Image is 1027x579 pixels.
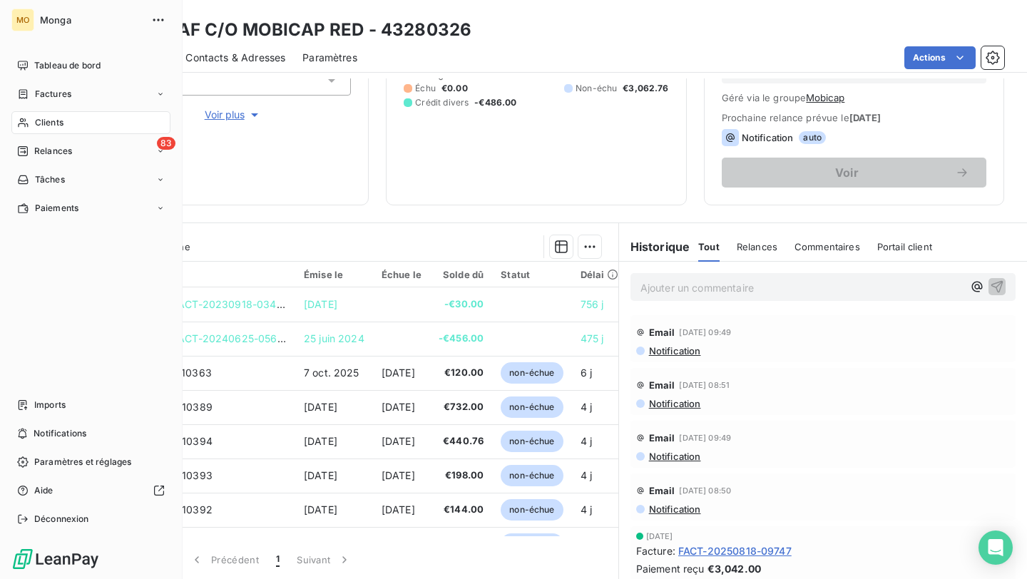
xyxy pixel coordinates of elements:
span: 4 j [581,435,592,447]
span: Notification [648,503,701,515]
span: Facture : [636,543,675,558]
span: Relances [737,241,777,252]
span: non-échue [501,533,563,555]
button: Actions [904,46,976,69]
span: auto [799,131,826,144]
span: 6 j [581,367,592,379]
span: 4 j [581,503,592,516]
div: MO [11,9,34,31]
span: TROP PERCU - FACT-20230918-03432 [98,298,290,310]
div: Statut [501,269,563,280]
span: 83 [157,137,175,150]
span: Tableau de bord [34,59,101,72]
span: [DATE] [304,435,337,447]
span: Email [649,432,675,444]
span: [DATE] [304,298,337,310]
span: [DATE] [304,401,337,413]
span: [DATE] 09:49 [679,434,731,442]
span: non-échue [501,465,563,486]
span: [DATE] [382,469,415,481]
button: 1 [267,545,288,575]
button: Suivant [288,545,360,575]
span: Échu [415,82,436,95]
span: Email [649,327,675,338]
button: Précédent [181,545,267,575]
span: Paramètres [302,51,357,65]
span: [DATE] [646,532,673,540]
span: Email [649,485,675,496]
span: non-échue [501,499,563,521]
span: 4 j [581,469,592,481]
span: [DATE] [382,435,415,447]
button: Mobicap [806,92,844,103]
span: Paramètres et réglages [34,456,131,468]
span: 4 j [581,401,592,413]
span: [DATE] [849,112,882,123]
span: Notifications [34,427,86,440]
span: Aide [34,484,53,497]
span: [DATE] 08:50 [679,486,731,495]
div: Échue le [382,269,421,280]
span: FACT-20250818-09747 [678,543,792,558]
div: Open Intercom Messenger [979,531,1013,565]
div: Référence [98,268,287,281]
span: Commentaires [794,241,860,252]
span: €0.00 [441,82,468,95]
span: Déconnexion [34,513,89,526]
span: [DATE] 09:49 [679,328,731,337]
span: Portail client [877,241,932,252]
button: Voir [722,158,986,188]
span: Crédit divers [415,96,469,109]
span: Clients [35,116,63,129]
span: Paiements [35,202,78,215]
span: Paiement reçu [636,561,705,576]
span: Factures [35,88,71,101]
span: -€486.00 [474,96,516,109]
span: -€30.00 [439,297,484,312]
div: Délai [581,269,619,280]
span: Notification [648,451,701,462]
span: €120.00 [439,366,484,380]
span: [DATE] 08:51 [679,381,730,389]
span: 475 j [581,332,604,344]
span: [DATE] [304,469,337,481]
span: [DATE] [382,367,415,379]
span: Notification [648,345,701,357]
span: 7 oct. 2025 [304,367,359,379]
img: Logo LeanPay [11,548,100,570]
span: Notification [648,398,701,409]
div: Émise le [304,269,364,280]
span: [DATE] [382,401,415,413]
span: non-échue [501,362,563,384]
h6: Historique [619,238,690,255]
span: Relances [34,145,72,158]
span: Tout [698,241,720,252]
button: Voir plus [115,107,351,123]
span: Géré via le groupe [722,92,986,103]
span: €198.00 [439,468,484,483]
span: [DATE] [304,503,337,516]
span: 25 juin 2024 [304,332,364,344]
span: 1 [276,553,280,567]
span: non-échue [501,396,563,418]
span: €732.00 [439,400,484,414]
span: Email [649,379,675,391]
span: €3,042.00 [707,561,761,576]
h3: SNC LAF C/O MOBICAP RED - 43280326 [126,17,471,43]
a: Aide [11,479,170,502]
span: -€456.00 [439,332,484,346]
span: [DATE] [382,503,415,516]
span: €144.00 [439,503,484,517]
span: €440.76 [439,434,484,449]
div: Solde dû [439,269,484,280]
span: Contacts & Adresses [185,51,285,65]
span: Voir plus [205,108,262,122]
span: non-échue [501,431,563,452]
span: Monga [40,14,143,26]
span: Prochaine relance prévue le [722,112,986,123]
span: TROP PERCU - FACT-20240625-05695 [98,332,290,344]
span: 756 j [581,298,604,310]
span: Tâches [35,173,65,186]
span: €3,062.76 [623,82,668,95]
span: Imports [34,399,66,411]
